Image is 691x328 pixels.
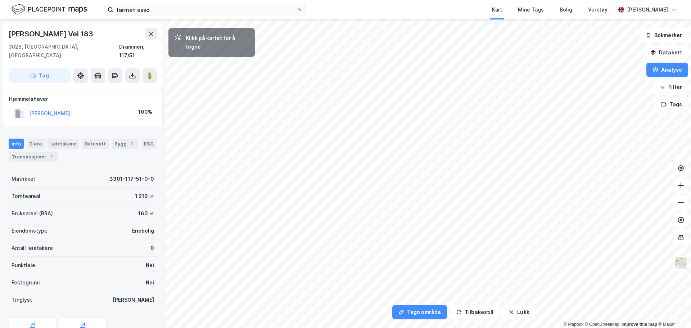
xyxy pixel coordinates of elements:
img: Z [674,256,688,270]
button: Tag [9,68,71,83]
div: Eiendomstype [12,226,48,235]
div: 1 216 ㎡ [135,192,154,201]
div: Hjemmelshaver [9,95,157,103]
button: Tilbakestill [450,305,500,319]
div: Leietakere [48,139,79,149]
div: 160 ㎡ [138,209,154,218]
div: Eiere [27,139,45,149]
div: Verktøy [588,5,608,14]
div: 1 [48,153,55,160]
a: Mapbox [564,322,583,327]
button: Datasett [644,45,688,60]
div: Nei [146,278,154,287]
div: ESG [141,139,157,149]
div: 3301-117-51-0-0 [109,175,154,183]
div: Antall leietakere [12,244,53,252]
div: [PERSON_NAME] [627,5,668,14]
div: Festegrunn [12,278,40,287]
div: [PERSON_NAME] Vei 183 [9,28,95,40]
div: Kart [492,5,502,14]
button: Bokmerker [640,28,688,42]
div: Mine Tags [518,5,544,14]
div: Enebolig [132,226,154,235]
div: Drammen, 117/51 [119,42,157,60]
div: Tinglyst [12,296,32,304]
div: Matrikkel [12,175,35,183]
button: Tags [655,97,688,112]
button: Analyse [646,63,688,77]
div: Klikk på kartet for å tegne [186,34,249,51]
div: Bolig [560,5,572,14]
div: Datasett [82,139,109,149]
div: Tomteareal [12,192,40,201]
div: 0 [150,244,154,252]
button: Tegn område [392,305,447,319]
div: Info [9,139,24,149]
div: Bruksareal (BRA) [12,209,53,218]
img: logo.f888ab2527a4732fd821a326f86c7f29.svg [12,3,87,16]
button: Lukk [502,305,535,319]
button: Filter [654,80,688,94]
input: Søk på adresse, matrikkel, gårdeiere, leietakere eller personer [113,4,297,15]
div: Nei [146,261,154,270]
div: [PERSON_NAME] [113,296,154,304]
a: OpenStreetMap [585,322,620,327]
div: 1 [128,140,135,147]
div: 3028, [GEOGRAPHIC_DATA], [GEOGRAPHIC_DATA] [9,42,119,60]
div: Punktleie [12,261,35,270]
div: Bygg [112,139,138,149]
div: Transaksjoner [9,152,58,162]
iframe: Chat Widget [655,293,691,328]
div: 100% [138,108,152,116]
a: Improve this map [622,322,657,327]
